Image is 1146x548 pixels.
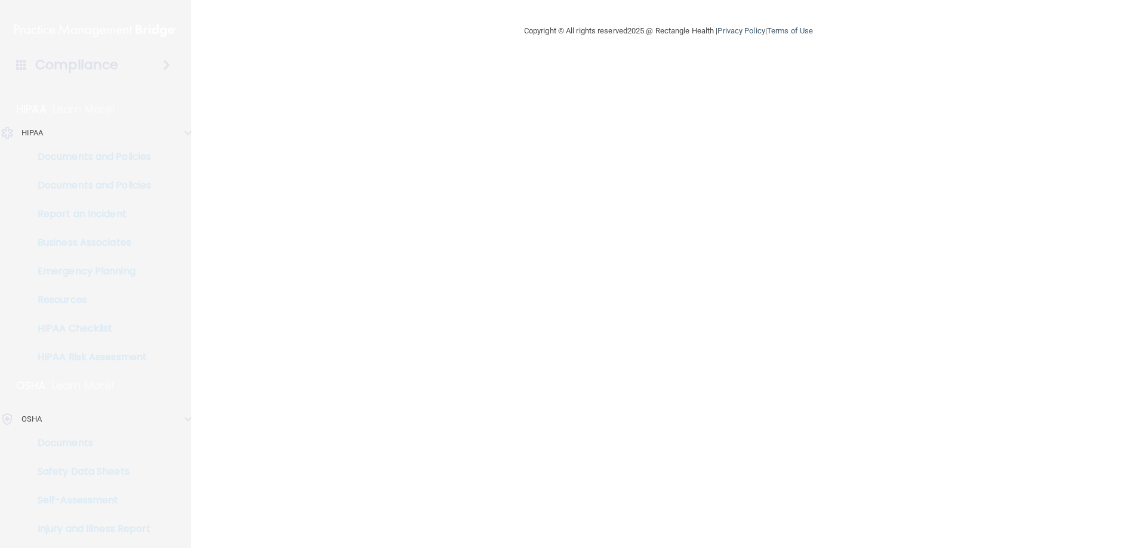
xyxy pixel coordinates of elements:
p: Resources [8,294,171,306]
img: PMB logo [14,18,177,42]
p: Self-Assessment [8,494,171,506]
p: Documents [8,437,171,449]
p: Injury and Illness Report [8,523,171,535]
p: Documents and Policies [8,151,171,163]
p: OSHA [21,412,42,426]
p: Report an Incident [8,208,171,220]
p: HIPAA [21,126,44,140]
p: OSHA [16,379,46,393]
p: Safety Data Sheets [8,466,171,478]
a: Terms of Use [767,26,813,35]
p: Documents and Policies [8,179,171,191]
h4: Compliance [35,57,118,73]
p: Learn More! [52,379,115,393]
p: Emergency Planning [8,265,171,277]
p: HIPAA Risk Assessment [8,351,171,363]
p: HIPAA Checklist [8,323,171,335]
p: Business Associates [8,237,171,249]
a: Privacy Policy [717,26,765,35]
p: Learn More! [53,102,116,116]
p: HIPAA [16,102,47,116]
div: Copyright © All rights reserved 2025 @ Rectangle Health | | [451,12,886,50]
